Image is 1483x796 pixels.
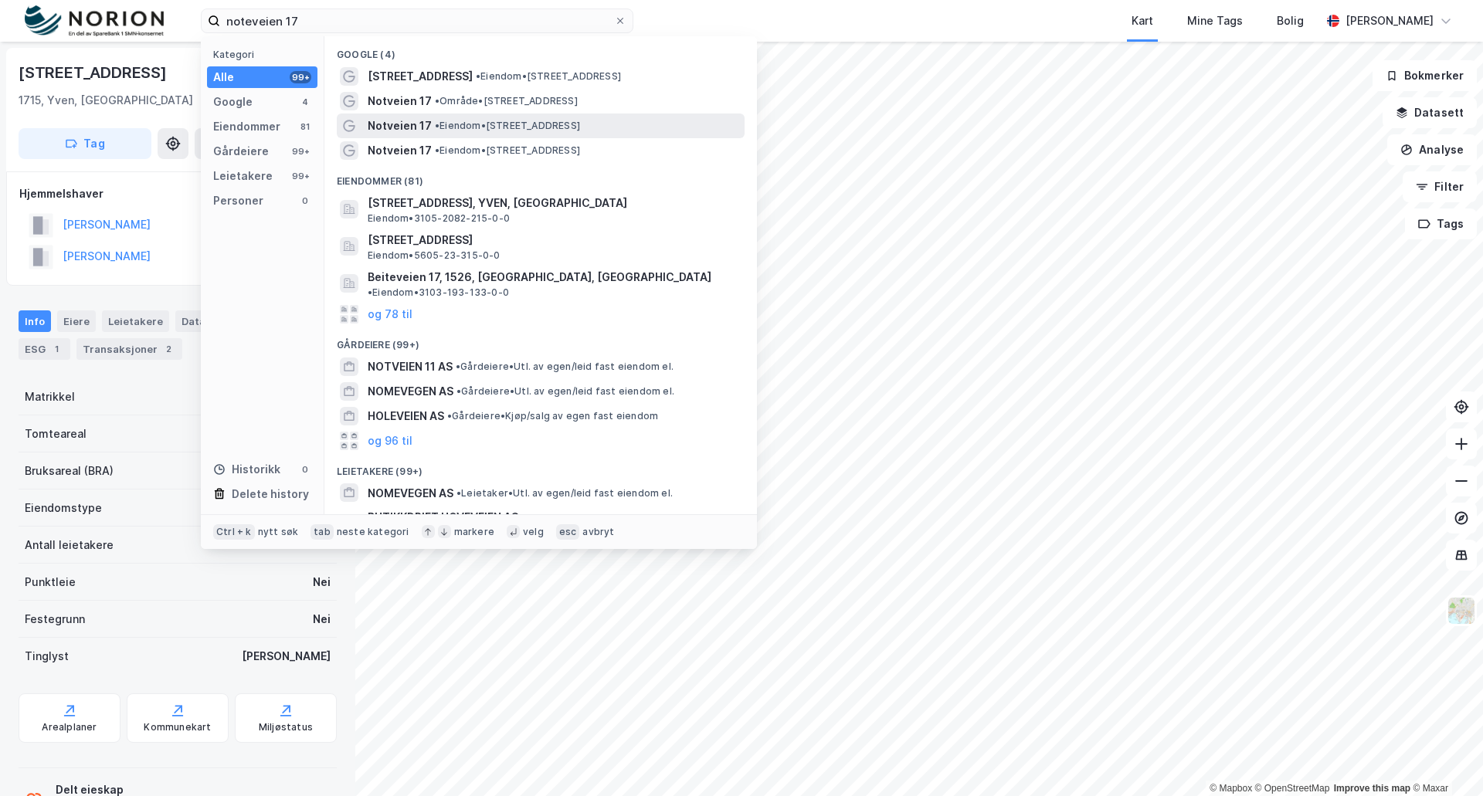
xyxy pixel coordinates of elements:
span: [STREET_ADDRESS] [368,67,473,86]
div: avbryt [582,526,614,538]
span: Område • [STREET_ADDRESS] [435,95,578,107]
div: tab [311,524,334,540]
button: Tags [1405,208,1477,239]
div: Hjemmelshaver [19,185,336,203]
div: Datasett [175,310,233,332]
div: Google [213,93,253,111]
div: Info [19,310,51,332]
div: ESG [19,338,70,360]
div: 1 [49,341,64,357]
span: Notveien 17 [368,141,432,160]
div: markere [454,526,494,538]
div: Kategori [213,49,317,60]
button: og 78 til [368,305,412,323]
div: Kommunekart [144,721,211,733]
div: Personer [213,191,263,210]
span: NOMEVEGEN AS [368,484,453,503]
div: Eiendomstype [25,499,102,517]
span: BUTIKKDRIFT HOVEVEIEN AS [368,508,738,527]
div: Matrikkel [25,388,75,406]
div: Leietakere (99+) [324,453,757,481]
div: 4 [299,96,311,108]
span: NOTVEIEN 11 AS [368,357,453,376]
div: Leietakere [213,167,273,185]
img: Z [1447,596,1476,625]
div: Punktleie [25,573,76,591]
a: Improve this map [1334,783,1410,794]
span: [STREET_ADDRESS], YVEN, [GEOGRAPHIC_DATA] [368,194,738,212]
div: 81 [299,120,311,133]
div: Tomteareal [25,425,87,443]
span: Leietaker • Utl. av egen/leid fast eiendom el. [456,487,673,500]
span: Beiteveien 17, 1526, [GEOGRAPHIC_DATA], [GEOGRAPHIC_DATA] [368,268,711,286]
span: • [435,144,439,156]
span: Gårdeiere • Utl. av egen/leid fast eiendom el. [456,361,674,373]
span: Notveien 17 [368,117,432,135]
div: Eiendommer (81) [324,163,757,191]
div: Historikk [213,460,280,479]
div: Kart [1132,12,1153,30]
span: Eiendom • [STREET_ADDRESS] [435,120,580,132]
div: Tinglyst [25,647,69,666]
div: Bruksareal (BRA) [25,462,114,480]
span: Gårdeiere • Utl. av egen/leid fast eiendom el. [456,385,674,398]
span: Eiendom • 3105-2082-215-0-0 [368,212,510,225]
button: Tag [19,128,151,159]
button: Analyse [1387,134,1477,165]
div: nytt søk [258,526,299,538]
span: • [456,385,461,397]
a: OpenStreetMap [1255,783,1330,794]
span: NOMEVEGEN AS [368,382,453,401]
button: Bokmerker [1373,60,1477,91]
div: Miljøstatus [259,721,313,733]
iframe: Chat Widget [1406,722,1483,796]
span: Eiendom • [STREET_ADDRESS] [435,144,580,157]
input: Søk på adresse, matrikkel, gårdeiere, leietakere eller personer [220,9,614,32]
div: 99+ [290,145,311,158]
div: Google (4) [324,36,757,64]
div: Nei [313,610,331,628]
div: 99+ [290,170,311,182]
span: HOLEVEIEN AS [368,407,444,425]
div: 2 [161,341,176,357]
div: 0 [299,195,311,207]
div: Transaksjoner [76,338,182,360]
div: [PERSON_NAME] [1346,12,1434,30]
span: Eiendom • [STREET_ADDRESS] [476,70,621,83]
div: Gårdeiere (99+) [324,327,757,354]
div: Festegrunn [25,610,85,628]
button: Filter [1403,171,1477,202]
div: Arealplaner [42,721,97,733]
button: og 96 til [368,432,412,450]
span: • [435,95,439,107]
span: • [368,286,372,298]
div: Eiendommer [213,117,280,136]
span: • [447,410,452,422]
div: Alle [213,68,234,86]
div: Bolig [1277,12,1304,30]
div: [PERSON_NAME] [242,647,331,666]
span: Eiendom • 3103-193-133-0-0 [368,286,509,299]
div: Mine Tags [1187,12,1243,30]
button: Datasett [1383,97,1477,128]
div: Nei [313,573,331,591]
div: neste kategori [337,526,409,538]
div: Eiere [57,310,96,332]
div: Antall leietakere [25,536,114,554]
span: • [456,361,460,372]
div: Delete history [232,485,309,503]
div: Gårdeiere [213,142,269,161]
div: velg [523,526,544,538]
div: 0 [299,463,311,476]
div: [STREET_ADDRESS] [19,60,170,85]
span: • [435,120,439,131]
span: • [456,487,461,499]
div: 1715, Yven, [GEOGRAPHIC_DATA] [19,91,193,110]
div: 99+ [290,71,311,83]
div: esc [556,524,580,540]
span: Gårdeiere • Kjøp/salg av egen fast eiendom [447,410,658,422]
span: [STREET_ADDRESS] [368,231,738,249]
span: Eiendom • 5605-23-315-0-0 [368,249,501,262]
div: Leietakere [102,310,169,332]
